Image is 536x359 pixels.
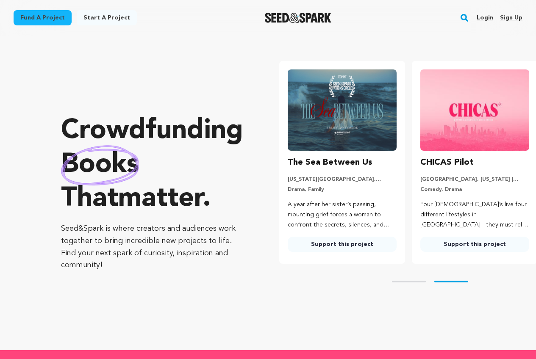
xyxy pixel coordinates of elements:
[288,69,397,151] img: The Sea Between Us image
[61,145,139,185] img: hand sketched image
[420,186,529,193] p: Comedy, Drama
[14,10,72,25] a: Fund a project
[288,237,397,252] a: Support this project
[500,11,522,25] a: Sign up
[61,114,245,216] p: Crowdfunding that .
[420,69,529,151] img: CHICAS Pilot image
[288,186,397,193] p: Drama, Family
[420,156,474,169] h3: CHICAS Pilot
[265,13,331,23] a: Seed&Spark Homepage
[420,237,529,252] a: Support this project
[265,13,331,23] img: Seed&Spark Logo Dark Mode
[477,11,493,25] a: Login
[288,200,397,230] p: A year after her sister’s passing, mounting grief forces a woman to confront the secrets, silence...
[77,10,137,25] a: Start a project
[288,176,397,183] p: [US_STATE][GEOGRAPHIC_DATA], [US_STATE] | Film Short
[288,156,372,169] h3: The Sea Between Us
[420,200,529,230] p: Four [DEMOGRAPHIC_DATA]’s live four different lifestyles in [GEOGRAPHIC_DATA] - they must rely on...
[420,176,529,183] p: [GEOGRAPHIC_DATA], [US_STATE] | Series
[118,185,203,213] span: matter
[61,223,245,271] p: Seed&Spark is where creators and audiences work together to bring incredible new projects to life...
